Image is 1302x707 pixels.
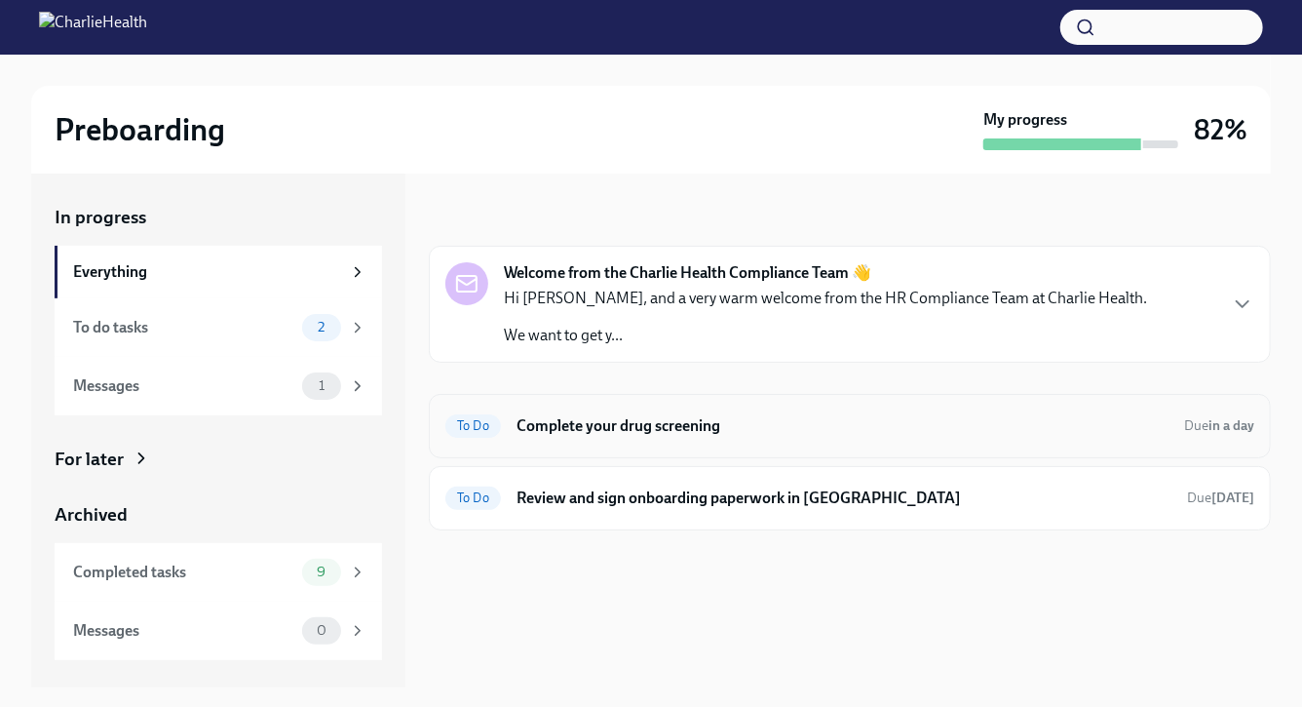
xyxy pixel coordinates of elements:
[307,378,336,393] span: 1
[1184,417,1254,434] span: Due
[504,325,1147,346] p: We want to get y...
[445,411,1254,442] a: To DoComplete your drug screeningDuein a day
[55,447,382,472] a: For later
[305,623,338,638] span: 0
[55,543,382,602] a: Completed tasks9
[1211,490,1254,506] strong: [DATE]
[504,288,1147,309] p: Hi [PERSON_NAME], and a very warm welcome from the HR Compliance Team at Charlie Health.
[306,320,336,334] span: 2
[445,483,1254,514] a: To DoReview and sign onboarding paperwork in [GEOGRAPHIC_DATA]Due[DATE]
[73,562,294,583] div: Completed tasks
[445,418,501,433] span: To Do
[429,205,520,230] div: In progress
[1187,489,1254,507] span: September 8th, 2025 09:00
[39,12,147,43] img: CharlieHealth
[1208,417,1254,434] strong: in a day
[73,620,294,642] div: Messages
[1187,490,1254,506] span: Due
[55,298,382,357] a: To do tasks2
[55,502,382,528] a: Archived
[983,109,1067,131] strong: My progress
[517,488,1171,509] h6: Review and sign onboarding paperwork in [GEOGRAPHIC_DATA]
[55,246,382,298] a: Everything
[55,205,382,230] a: In progress
[55,357,382,415] a: Messages1
[445,491,501,505] span: To Do
[305,565,337,579] span: 9
[73,375,294,397] div: Messages
[55,110,225,149] h2: Preboarding
[1194,112,1247,147] h3: 82%
[55,602,382,660] a: Messages0
[1184,416,1254,435] span: September 5th, 2025 09:00
[504,262,871,284] strong: Welcome from the Charlie Health Compliance Team 👋
[55,447,124,472] div: For later
[73,261,341,283] div: Everything
[517,415,1168,437] h6: Complete your drug screening
[73,317,294,338] div: To do tasks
